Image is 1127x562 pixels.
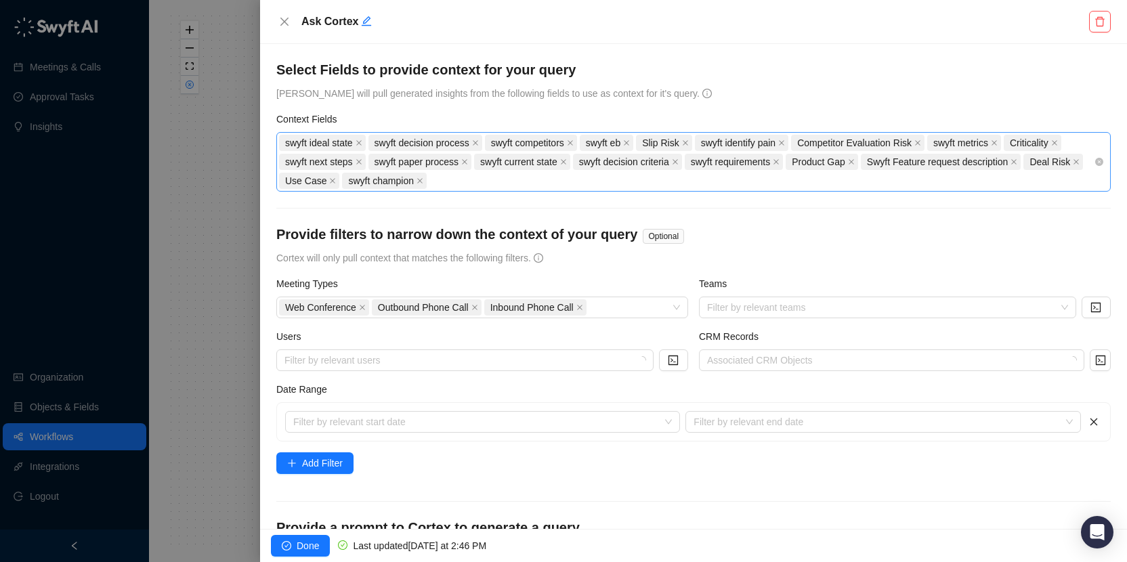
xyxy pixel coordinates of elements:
span: close [682,139,689,146]
span: swyft requirements [691,154,770,169]
button: Edit [361,14,372,30]
span: close [576,304,583,311]
span: swyft ideal state [285,135,353,150]
span: check-circle [282,541,291,550]
span: swyft next steps [279,154,366,170]
span: close [778,139,785,146]
span: close [560,158,567,165]
span: swyft champion [348,173,413,188]
span: close [1089,417,1099,427]
span: Inbound Phone Call [484,299,587,316]
span: swyft decision process [375,135,469,150]
label: CRM Records [699,329,768,344]
span: swyft competitors [485,135,577,151]
span: swyft eb [580,135,633,151]
span: Product Gap [792,154,845,169]
span: close [848,158,855,165]
span: code [1090,302,1101,313]
span: Last updated [DATE] at 2:46 PM [353,540,486,551]
span: Product Gap [786,154,858,170]
span: close [279,16,290,27]
span: swyft champion [342,173,426,189]
span: plus [287,458,297,468]
span: swyft decision criteria [573,154,682,170]
span: Outbound Phone Call [372,299,482,316]
span: delete [1094,16,1105,27]
label: Meeting Types [276,276,347,291]
span: Deal Risk [1029,154,1070,169]
h5: Ask Cortex [301,14,1086,30]
span: Done [297,538,319,553]
span: swyft identify pain [701,135,776,150]
span: close [1011,158,1017,165]
label: Teams [699,276,736,291]
span: close [991,139,998,146]
span: close [773,158,780,165]
span: swyft requirements [685,154,783,170]
span: loading [1068,355,1078,365]
span: info-circle [702,89,712,98]
span: Criticality [1004,135,1061,151]
span: swyft decision process [368,135,482,151]
span: close [461,158,468,165]
span: close [471,304,478,311]
span: swyft decision criteria [579,154,669,169]
span: close [356,139,362,146]
span: edit [361,16,372,26]
span: Inbound Phone Call [490,300,574,315]
span: check-circle [338,540,347,550]
span: swyft identify pain [695,135,789,151]
span: Swyft Feature request description [861,154,1021,170]
h4: Select Fields to provide context for your query [276,60,1111,79]
span: swyft metrics [933,135,988,150]
span: close [472,139,479,146]
span: close [417,177,423,184]
h4: Provide filters to narrow down the context of your query [276,225,637,244]
span: close [623,139,630,146]
span: swyft competitors [491,135,564,150]
span: close [1051,139,1058,146]
div: Open Intercom Messenger [1081,516,1113,548]
label: Date Range [276,382,337,397]
span: close-circle [1095,158,1103,166]
span: code [668,355,679,366]
span: info-circle [534,253,543,263]
span: swyft eb [586,135,620,150]
span: swyft paper process [375,154,459,169]
span: Web Conference [279,299,369,316]
span: Optional [643,229,684,244]
span: swyft current state [480,154,557,169]
span: Slip Risk [642,135,679,150]
span: loading [637,355,647,365]
span: code [1095,355,1106,366]
span: swyft metrics [927,135,1001,151]
span: close [359,304,366,311]
span: Outbound Phone Call [378,300,469,315]
span: Cortex will only pull context that matches the following filters. [276,253,534,263]
label: Users [276,329,310,344]
span: Swyft Feature request description [867,154,1008,169]
span: close [914,139,921,146]
button: Done [271,535,330,557]
span: close [567,139,574,146]
button: Add Filter [276,452,354,474]
span: [PERSON_NAME] will pull generated insights from the following fields to use as context for it's q... [276,88,702,99]
span: close [1073,158,1080,165]
span: close [672,158,679,165]
span: Slip Risk [636,135,692,151]
span: swyft ideal state [279,135,366,151]
span: Add Filter [302,456,343,471]
span: close [329,177,336,184]
span: Use Case [279,173,339,189]
span: Deal Risk [1023,154,1083,170]
span: swyft next steps [285,154,353,169]
button: Close [276,14,293,30]
label: Context Fields [276,112,346,127]
span: Criticality [1010,135,1048,150]
h4: Provide a prompt to Cortex to generate a query [276,518,1111,537]
span: swyft current state [474,154,570,170]
span: Competitor Evaluation Risk [797,135,912,150]
span: swyft paper process [368,154,472,170]
span: close [356,158,362,165]
span: Competitor Evaluation Risk [791,135,924,151]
